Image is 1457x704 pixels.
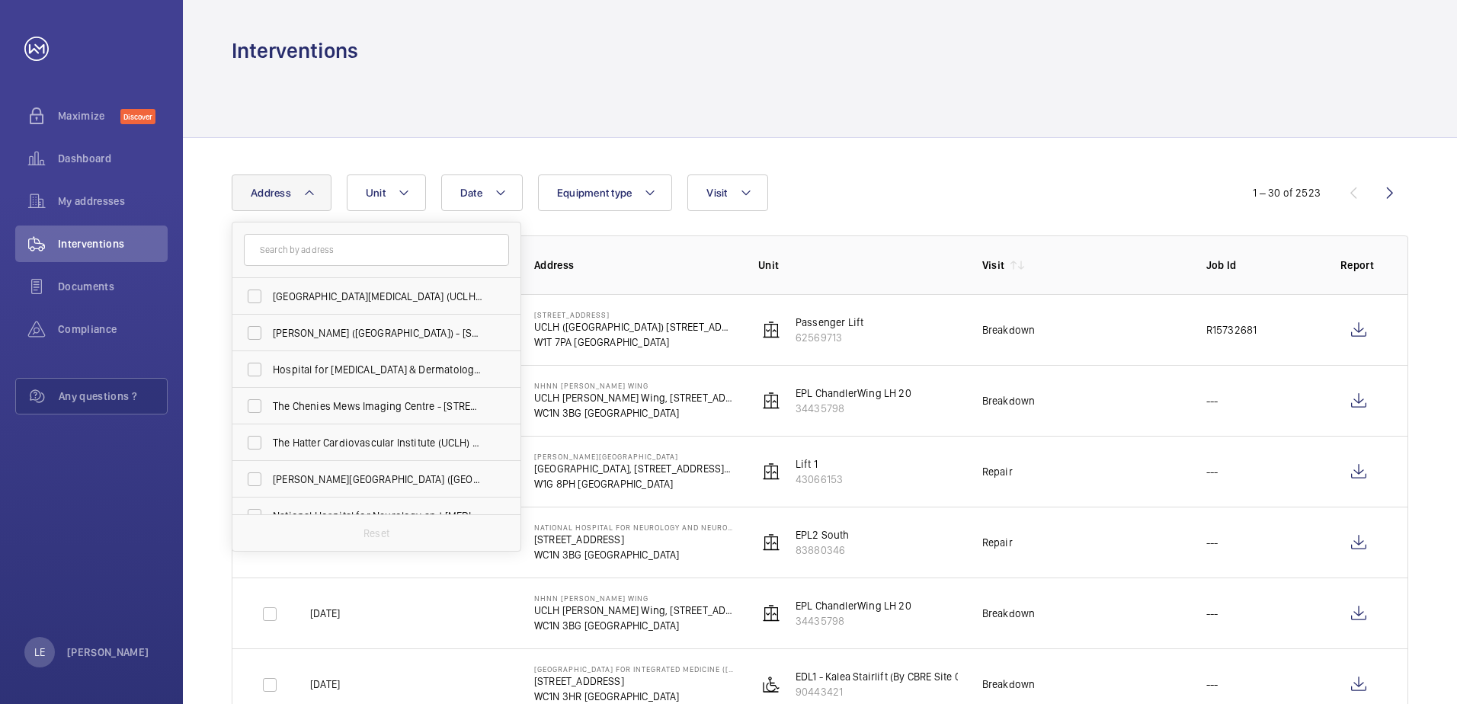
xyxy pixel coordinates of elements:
[534,334,734,350] p: W1T 7PA [GEOGRAPHIC_DATA]
[232,37,358,65] h1: Interventions
[58,151,168,166] span: Dashboard
[1206,393,1218,408] p: ---
[534,532,734,547] p: [STREET_ADDRESS]
[34,645,45,660] p: LE
[534,476,734,491] p: W1G 8PH [GEOGRAPHIC_DATA]
[534,547,734,562] p: WC1N 3BG [GEOGRAPHIC_DATA]
[796,598,911,613] p: EPL ChandlerWing LH 20
[534,523,734,532] p: National Hospital for Neurology and Neurosurgery
[538,174,673,211] button: Equipment type
[534,664,734,674] p: [GEOGRAPHIC_DATA] for Integrated Medicine ([GEOGRAPHIC_DATA])
[534,319,734,334] p: UCLH ([GEOGRAPHIC_DATA]) [STREET_ADDRESS],
[58,236,168,251] span: Interventions
[982,258,1005,273] p: Visit
[273,508,482,523] span: National Hospital for Neurology and [MEDICAL_DATA] - [STREET_ADDRESS]
[534,594,734,603] p: NHNN [PERSON_NAME] Wing
[534,381,734,390] p: NHNN [PERSON_NAME] Wing
[1340,258,1377,273] p: Report
[534,618,734,633] p: WC1N 3BG [GEOGRAPHIC_DATA]
[534,674,734,689] p: [STREET_ADDRESS]
[534,603,734,618] p: UCLH [PERSON_NAME] Wing, [STREET_ADDRESS],
[796,401,911,416] p: 34435798
[347,174,426,211] button: Unit
[1206,464,1218,479] p: ---
[58,108,120,123] span: Maximize
[534,390,734,405] p: UCLH [PERSON_NAME] Wing, [STREET_ADDRESS],
[796,315,864,330] p: Passenger Lift
[1206,606,1218,621] p: ---
[59,389,167,404] span: Any questions ?
[762,462,780,481] img: elevator.svg
[982,464,1013,479] div: Repair
[366,187,386,199] span: Unit
[982,677,1036,692] div: Breakdown
[762,392,780,410] img: elevator.svg
[796,669,987,684] p: EDL1 - Kalea Stairlift (By CBRE Site Office)
[796,330,864,345] p: 62569713
[460,187,482,199] span: Date
[273,362,482,377] span: Hospital for [MEDICAL_DATA] & Dermatology (UCLH) - [GEOGRAPHIC_DATA], [GEOGRAPHIC_DATA]
[58,322,168,337] span: Compliance
[796,472,843,487] p: 43066153
[534,405,734,421] p: WC1N 3BG [GEOGRAPHIC_DATA]
[244,234,509,266] input: Search by address
[273,435,482,450] span: The Hatter Cardiovascular Institute (UCLH) - [STREET_ADDRESS]
[796,613,911,629] p: 34435798
[687,174,767,211] button: Visit
[1206,322,1257,338] p: R15732681
[534,452,734,461] p: [PERSON_NAME][GEOGRAPHIC_DATA]
[1206,535,1218,550] p: ---
[67,645,149,660] p: [PERSON_NAME]
[796,527,850,542] p: EPL2 South
[273,289,482,304] span: [GEOGRAPHIC_DATA][MEDICAL_DATA] (UCLH) - [PERSON_NAME][GEOGRAPHIC_DATA]
[982,393,1036,408] div: Breakdown
[1206,258,1316,273] p: Job Id
[796,684,987,699] p: 90443421
[1253,185,1321,200] div: 1 – 30 of 2523
[762,321,780,339] img: elevator.svg
[273,398,482,414] span: The Chenies Mews Imaging Centre - [STREET_ADDRESS]
[534,258,734,273] p: Address
[706,187,727,199] span: Visit
[557,187,632,199] span: Equipment type
[534,461,734,476] p: [GEOGRAPHIC_DATA], [STREET_ADDRESS][PERSON_NAME],
[363,526,389,541] p: Reset
[982,606,1036,621] div: Breakdown
[796,386,911,401] p: EPL ChandlerWing LH 20
[762,675,780,693] img: platform_lift.svg
[982,535,1013,550] div: Repair
[120,109,155,124] span: Discover
[273,325,482,341] span: [PERSON_NAME] ([GEOGRAPHIC_DATA]) - [STREET_ADDRESS]
[1206,677,1218,692] p: ---
[441,174,523,211] button: Date
[762,533,780,552] img: elevator.svg
[796,542,850,558] p: 83880346
[758,258,958,273] p: Unit
[762,604,780,622] img: elevator.svg
[310,606,340,621] p: [DATE]
[232,174,331,211] button: Address
[251,187,291,199] span: Address
[58,279,168,294] span: Documents
[982,322,1036,338] div: Breakdown
[58,194,168,209] span: My addresses
[534,689,734,704] p: WC1N 3HR [GEOGRAPHIC_DATA]
[534,310,734,319] p: [STREET_ADDRESS]
[796,456,843,472] p: Lift 1
[273,472,482,487] span: [PERSON_NAME][GEOGRAPHIC_DATA] ([GEOGRAPHIC_DATA]) - [STREET_ADDRESS][PERSON_NAME]
[310,677,340,692] p: [DATE]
